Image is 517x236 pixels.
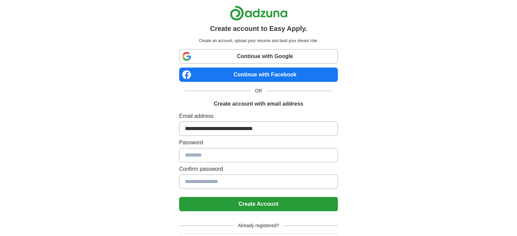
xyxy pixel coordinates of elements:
label: Password [179,139,338,147]
span: Already registered? [234,222,283,229]
h1: Create account to Easy Apply. [210,23,307,34]
label: Confirm password [179,165,338,173]
label: Email address [179,112,338,120]
h1: Create account with email address [214,100,303,108]
span: OR [251,87,266,94]
img: Adzuna logo [230,5,288,21]
p: Create an account, upload your resume and land your dream role. [180,38,337,44]
button: Create Account [179,197,338,211]
a: Continue with Google [179,49,338,63]
a: Continue with Facebook [179,68,338,82]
